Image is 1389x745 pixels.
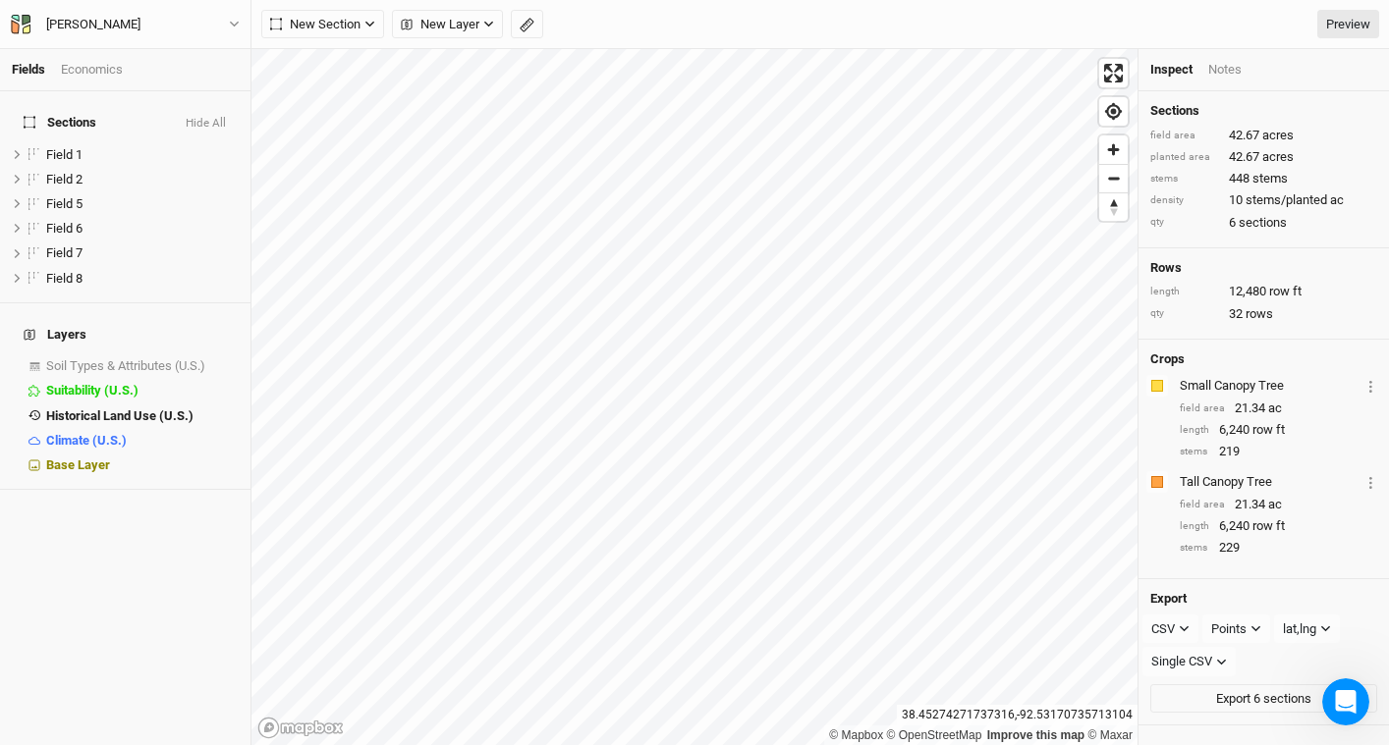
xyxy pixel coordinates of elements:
[1239,214,1287,232] span: sections
[1150,306,1219,321] div: qty
[1087,728,1133,742] a: Maxar
[1364,470,1377,493] button: Crop Usage
[46,358,205,373] span: Soil Types & Attributes (U.S.)
[1180,401,1225,416] div: field area
[1262,127,1294,144] span: acres
[1150,591,1377,607] h4: Export
[1252,517,1285,535] span: row ft
[1252,421,1285,439] span: row ft
[1268,399,1282,417] span: ac
[1274,614,1340,644] button: lat,lng
[46,172,83,186] span: Field 2
[257,717,344,739] a: Mapbox logo
[12,62,45,77] a: Fields
[46,271,83,286] span: Field 8
[46,383,239,399] div: Suitability (U.S.)
[185,117,227,131] button: Hide All
[897,705,1138,725] div: 38.45274271737316 , -92.53170735713104
[511,10,543,39] button: Shortcut: M
[46,408,194,423] span: Historical Land Use (U.S.)
[1150,191,1377,209] div: 10
[46,383,139,398] span: Suitability (U.S.)
[1099,193,1128,221] span: Reset bearing to north
[1180,377,1361,395] div: Small Canopy Tree
[1150,127,1377,144] div: 42.67
[1322,678,1369,725] iframe: Intercom live chat
[1150,684,1377,714] button: Export 6 sections
[1150,172,1219,186] div: stems
[1180,443,1377,460] div: 219
[46,15,140,34] div: [PERSON_NAME]
[1099,192,1128,221] button: Reset bearing to north
[1150,103,1377,119] h4: Sections
[1180,423,1209,438] div: length
[392,10,503,39] button: New Layer
[46,221,239,237] div: Field 6
[1208,61,1242,79] div: Notes
[1150,61,1193,79] div: Inspect
[1180,517,1377,535] div: 6,240
[1211,619,1247,639] div: Points
[1150,305,1377,323] div: 32
[1099,164,1128,192] button: Zoom out
[1099,165,1128,192] span: Zoom out
[1150,260,1377,276] h4: Rows
[1180,498,1225,512] div: field area
[1150,193,1219,208] div: density
[1099,59,1128,87] button: Enter fullscreen
[987,728,1084,742] a: Improve this map
[261,10,384,39] button: New Section
[1180,519,1209,534] div: length
[46,457,239,473] div: Base Layer
[46,245,239,261] div: Field 7
[24,115,96,131] span: Sections
[10,14,241,35] button: [PERSON_NAME]
[1246,191,1344,209] span: stems/planted ac
[1150,170,1377,187] div: 448
[1283,619,1316,639] div: lat,lng
[1099,97,1128,126] button: Find my location
[1150,285,1219,299] div: length
[1262,148,1294,166] span: acres
[46,147,239,163] div: Field 1
[251,49,1138,745] canvas: Map
[1252,170,1288,187] span: stems
[1180,473,1361,491] div: Tall Canopy Tree
[1150,214,1377,232] div: 6
[1268,496,1282,513] span: ac
[1180,445,1209,459] div: stems
[46,172,239,187] div: Field 2
[1151,652,1212,671] div: Single CSV
[46,433,239,449] div: Climate (U.S.)
[1202,614,1270,644] button: Points
[1142,614,1198,644] button: CSV
[12,315,239,354] h4: Layers
[1180,496,1377,513] div: 21.34
[46,271,239,287] div: Field 8
[46,457,110,472] span: Base Layer
[1364,374,1377,397] button: Crop Usage
[61,61,123,79] div: Economics
[46,147,83,162] span: Field 1
[401,15,479,34] span: New Layer
[46,408,239,424] div: Historical Land Use (U.S.)
[1269,283,1302,300] span: row ft
[887,728,982,742] a: OpenStreetMap
[1180,421,1377,439] div: 6,240
[46,433,127,448] span: Climate (U.S.)
[1180,539,1377,557] div: 229
[1150,129,1219,143] div: field area
[270,15,361,34] span: New Section
[1150,150,1219,165] div: planted area
[46,221,83,236] span: Field 6
[1150,148,1377,166] div: 42.67
[1099,135,1128,164] button: Zoom in
[46,196,239,212] div: Field 5
[1180,399,1377,417] div: 21.34
[1151,619,1175,639] div: CSV
[1317,10,1379,39] a: Preview
[1142,647,1236,676] button: Single CSV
